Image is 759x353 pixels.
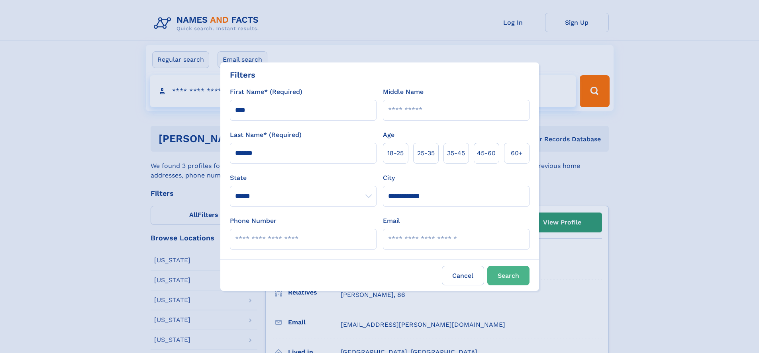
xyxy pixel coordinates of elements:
label: Email [383,216,400,226]
span: 60+ [511,148,523,158]
label: City [383,173,395,183]
span: 35‑45 [447,148,465,158]
label: First Name* (Required) [230,87,302,97]
label: State [230,173,377,183]
label: Cancel [442,266,484,285]
label: Age [383,130,394,140]
div: Filters [230,69,255,81]
button: Search [487,266,530,285]
label: Last Name* (Required) [230,130,302,140]
span: 25‑35 [417,148,435,158]
span: 18‑25 [387,148,404,158]
span: 45‑60 [477,148,496,158]
label: Phone Number [230,216,277,226]
label: Middle Name [383,87,424,97]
